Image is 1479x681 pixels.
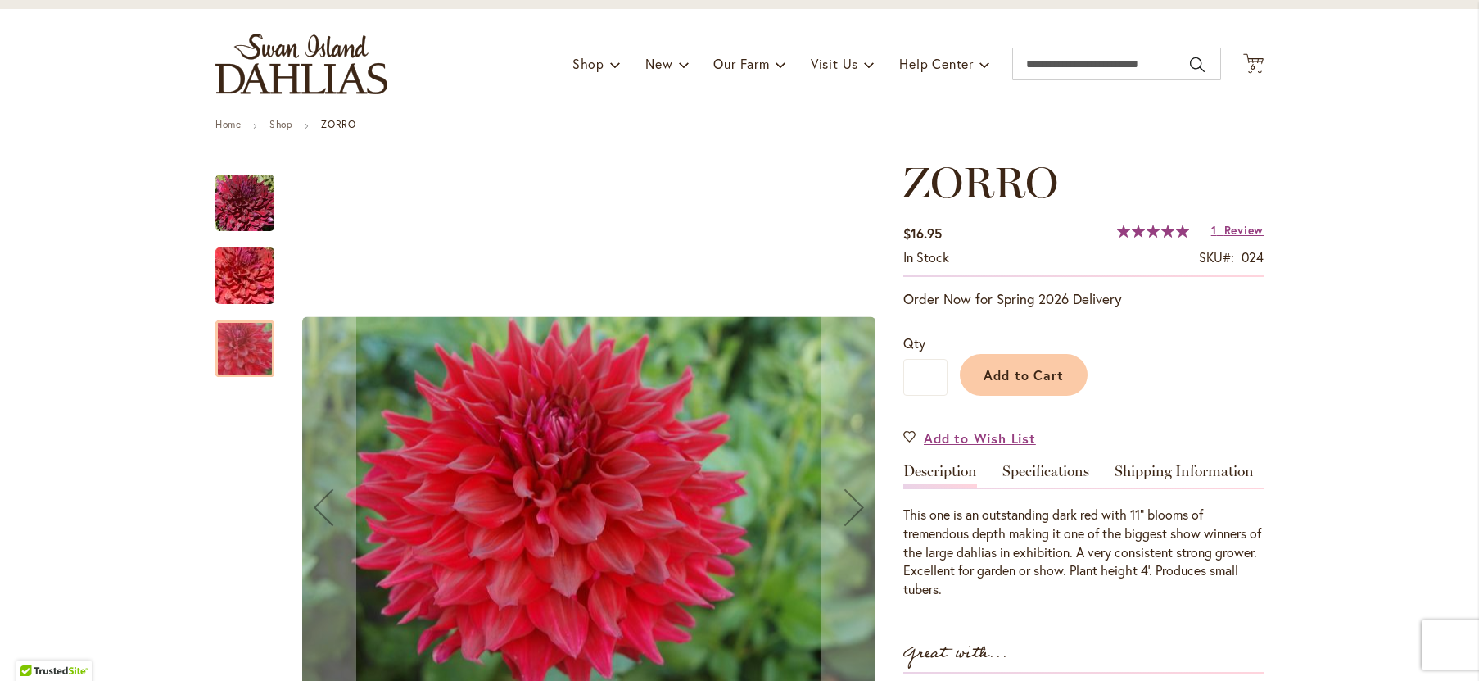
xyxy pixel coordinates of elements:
[903,225,942,242] span: $16.95
[811,55,858,72] span: Visit Us
[903,640,1008,667] strong: Great with...
[903,506,1264,599] div: This one is an outstanding dark red with 11" blooms of tremendous depth making it one of the bigg...
[1211,222,1217,238] span: 1
[645,55,672,72] span: New
[1117,225,1189,238] div: 100%
[1242,248,1264,267] div: 024
[903,248,949,266] span: In stock
[1211,222,1264,238] a: 1 Review
[984,366,1065,384] span: Add to Cart
[215,174,274,233] img: Zorro
[1199,248,1234,266] strong: SKU
[903,248,949,267] div: Availability
[1115,464,1254,488] a: Shipping Information
[572,55,604,72] span: Shop
[321,118,355,130] strong: ZORRO
[215,231,291,304] div: Zorro
[903,464,977,488] a: Description
[1002,464,1089,488] a: Specifications
[903,464,1264,599] div: Detailed Product Info
[903,289,1264,309] p: Order Now for Spring 2026 Delivery
[215,304,274,377] div: Zorro
[903,334,925,352] span: Qty
[1224,222,1264,238] span: Review
[903,157,1058,208] span: ZORRO
[12,623,58,669] iframe: Launch Accessibility Center
[1243,53,1264,75] button: 6
[186,237,304,316] img: Zorro
[713,55,769,72] span: Our Farm
[215,158,291,231] div: Zorro
[215,118,241,130] a: Home
[215,34,387,94] a: store logo
[960,354,1088,396] button: Add to Cart
[903,429,1036,447] a: Add to Wish List
[269,118,292,130] a: Shop
[899,55,974,72] span: Help Center
[924,429,1036,447] span: Add to Wish List
[1251,61,1256,72] span: 6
